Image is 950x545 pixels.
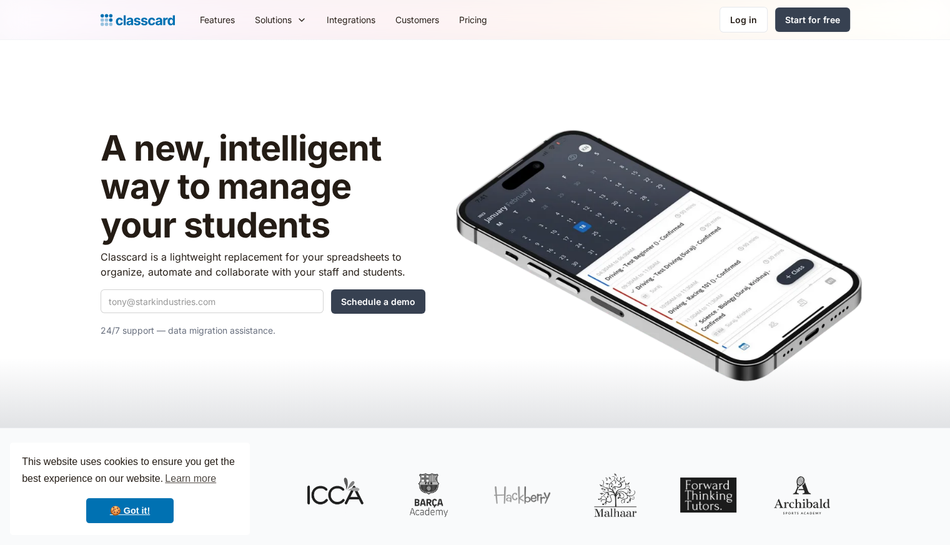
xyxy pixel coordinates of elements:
[163,469,218,488] a: learn more about cookies
[10,442,250,535] div: cookieconsent
[720,7,768,32] a: Log in
[449,6,497,34] a: Pricing
[86,498,174,523] a: dismiss cookie message
[101,11,175,29] a: Logo
[385,6,449,34] a: Customers
[101,289,425,314] form: Quick Demo Form
[730,13,757,26] div: Log in
[785,13,840,26] div: Start for free
[101,129,425,245] h1: A new, intelligent way to manage your students
[331,289,425,314] input: Schedule a demo
[245,6,317,34] div: Solutions
[255,13,292,26] div: Solutions
[190,6,245,34] a: Features
[101,249,425,279] p: Classcard is a lightweight replacement for your spreadsheets to organize, automate and collaborat...
[317,6,385,34] a: Integrations
[101,289,324,313] input: tony@starkindustries.com
[101,323,425,338] p: 24/7 support — data migration assistance.
[775,7,850,32] a: Start for free
[22,454,238,488] span: This website uses cookies to ensure you get the best experience on our website.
